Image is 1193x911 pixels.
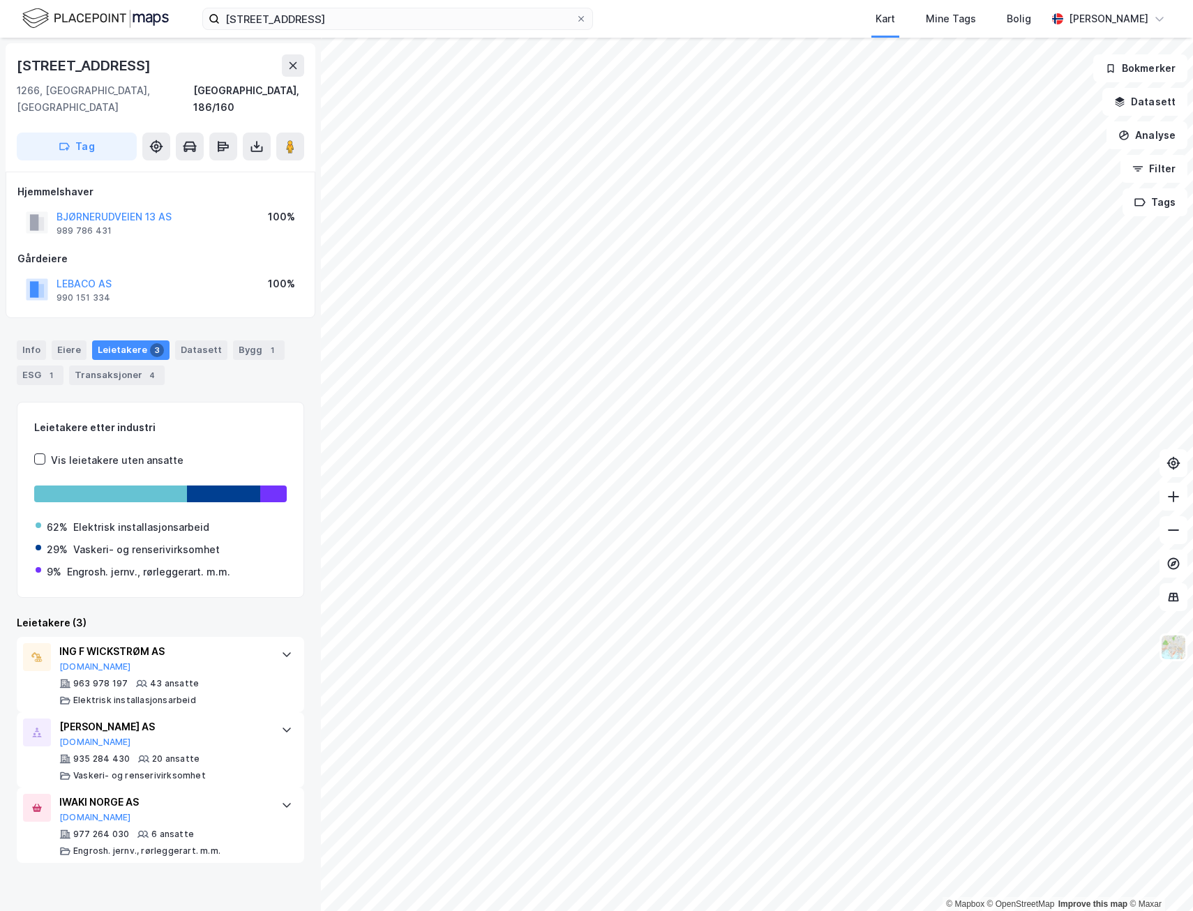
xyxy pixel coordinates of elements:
button: Bokmerker [1093,54,1187,82]
button: Analyse [1106,121,1187,149]
div: Elektrisk installasjonsarbeid [73,695,196,706]
button: [DOMAIN_NAME] [59,661,131,672]
div: Info [17,340,46,360]
div: Elektrisk installasjonsarbeid [73,519,209,536]
div: 935 284 430 [73,753,130,765]
div: 43 ansatte [150,678,199,689]
div: 20 ansatte [152,753,200,765]
img: logo.f888ab2527a4732fd821a326f86c7f29.svg [22,6,169,31]
div: ESG [17,366,63,385]
div: Bygg [233,340,285,360]
div: [GEOGRAPHIC_DATA], 186/160 [193,82,304,116]
div: Transaksjoner [69,366,165,385]
a: Mapbox [946,899,984,909]
div: 963 978 197 [73,678,128,689]
div: Leietakere [92,340,170,360]
div: 990 151 334 [57,292,110,303]
div: ING F WICKSTRØM AS [59,643,267,660]
div: 29% [47,541,68,558]
div: Leietakere (3) [17,615,304,631]
div: Vaskeri- og renserivirksomhet [73,541,220,558]
button: Filter [1120,155,1187,183]
div: 977 264 030 [73,829,129,840]
button: [DOMAIN_NAME] [59,812,131,823]
div: 989 786 431 [57,225,112,236]
div: 3 [150,343,164,357]
div: 6 ansatte [151,829,194,840]
div: Eiere [52,340,87,360]
button: Tags [1123,188,1187,216]
div: Engrosh. jernv., rørleggerart. m.m. [67,564,230,580]
div: 100% [268,276,295,292]
button: Tag [17,133,137,160]
div: Datasett [175,340,227,360]
button: Datasett [1102,88,1187,116]
a: Improve this map [1058,899,1127,909]
iframe: Chat Widget [1123,844,1193,911]
div: 1 [44,368,58,382]
div: 4 [145,368,159,382]
div: 1266, [GEOGRAPHIC_DATA], [GEOGRAPHIC_DATA] [17,82,193,116]
div: Leietakere etter industri [34,419,287,436]
img: Z [1160,634,1187,661]
a: OpenStreetMap [987,899,1055,909]
div: 9% [47,564,61,580]
div: Bolig [1007,10,1031,27]
div: IWAKI NORGE AS [59,794,267,811]
div: Hjemmelshaver [17,183,303,200]
div: [PERSON_NAME] [1069,10,1148,27]
div: [STREET_ADDRESS] [17,54,153,77]
div: [PERSON_NAME] AS [59,718,267,735]
div: Vaskeri- og renserivirksomhet [73,770,206,781]
input: Søk på adresse, matrikkel, gårdeiere, leietakere eller personer [220,8,576,29]
div: Vis leietakere uten ansatte [51,452,183,469]
button: [DOMAIN_NAME] [59,737,131,748]
div: Gårdeiere [17,250,303,267]
div: Kart [876,10,895,27]
div: 100% [268,209,295,225]
div: 62% [47,519,68,536]
div: Engrosh. jernv., rørleggerart. m.m. [73,845,220,857]
div: 1 [265,343,279,357]
div: Mine Tags [926,10,976,27]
